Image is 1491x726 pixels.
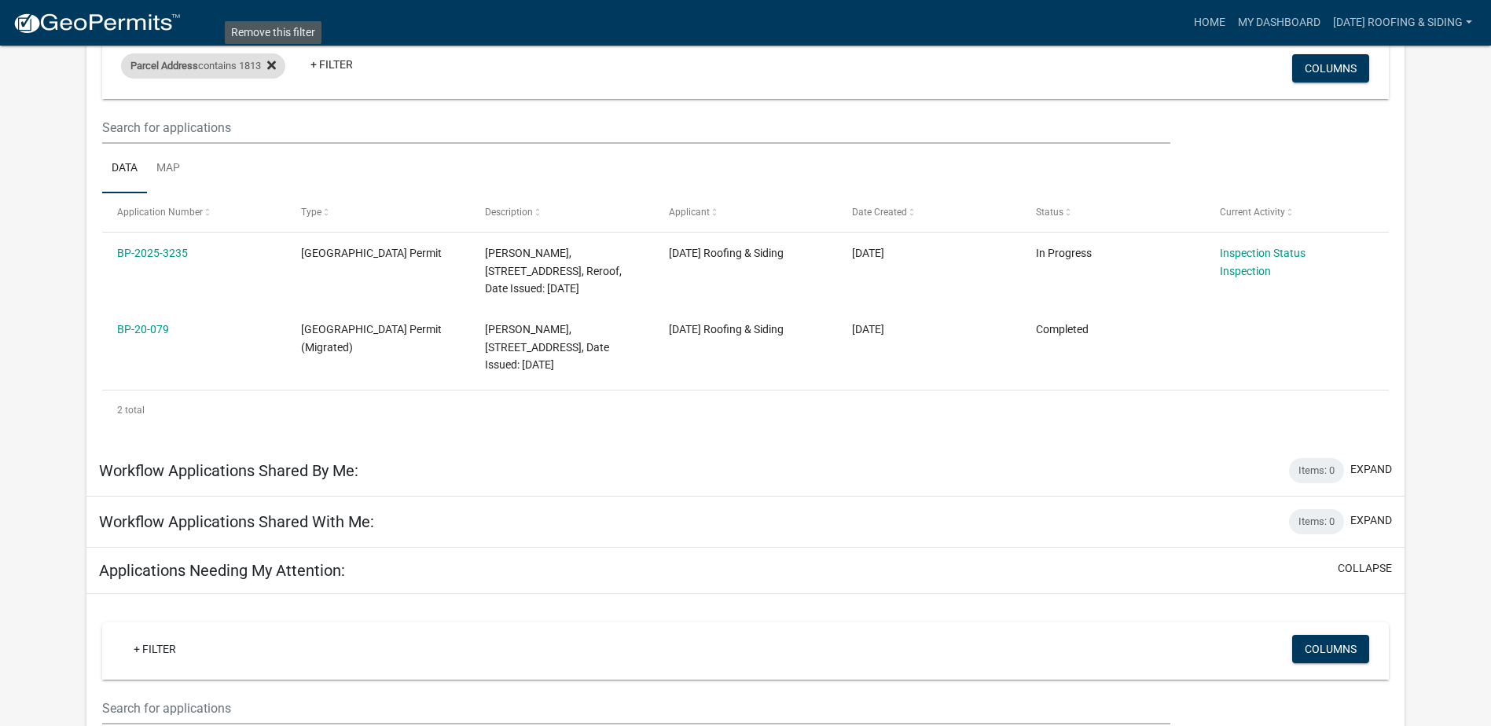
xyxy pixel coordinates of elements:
[669,207,710,218] span: Applicant
[1205,193,1389,231] datatable-header-cell: Current Activity
[1327,8,1478,38] a: [DATE] Roofing & Siding
[1350,512,1392,529] button: expand
[1220,265,1271,277] a: Inspection
[121,53,285,79] div: contains 1813
[102,112,1170,144] input: Search for applications
[99,561,345,580] h5: Applications Needing My Attention:
[298,50,365,79] a: + Filter
[1289,458,1344,483] div: Items: 0
[117,207,203,218] span: Application Number
[485,247,622,295] span: DENNIS L BELL, 1813 313TH AVE NE, Reroof, Date Issued: 07/25/2025
[1350,461,1392,478] button: expand
[485,207,533,218] span: Description
[225,21,321,44] div: Remove this filter
[1338,560,1392,577] button: collapse
[1036,323,1089,335] span: Completed
[1220,247,1306,259] a: Inspection Status
[485,323,609,372] span: DENNIS L BELL, 1813 313TH AVE NE, 050430010, Date Issued: 6/23/2020
[130,60,198,71] span: Parcel Address
[102,692,1170,724] input: Search for applications
[147,144,189,194] a: Map
[301,207,321,218] span: Type
[1220,207,1285,218] span: Current Activity
[102,390,1389,430] div: 2 total
[837,193,1021,231] datatable-header-cell: Date Created
[1021,193,1205,231] datatable-header-cell: Status
[1289,509,1344,534] div: Items: 0
[301,323,442,354] span: Isanti County Building Permit (Migrated)
[99,461,358,480] h5: Workflow Applications Shared By Me:
[669,323,784,335] span: Ascension Roofing & Siding
[1292,54,1369,82] button: Columns
[286,193,470,231] datatable-header-cell: Type
[117,323,169,335] a: BP-20-079
[99,512,374,531] h5: Workflow Applications Shared With Me:
[86,13,1405,445] div: collapse
[301,247,442,259] span: Isanti County Building Permit
[1036,247,1092,259] span: In Progress
[669,247,784,259] span: Ascension Roofing & Siding
[1036,207,1063,218] span: Status
[852,207,907,218] span: Date Created
[121,635,189,663] a: + Filter
[852,247,884,259] span: 07/23/2025
[1292,635,1369,663] button: Columns
[102,144,147,194] a: Data
[1188,8,1232,38] a: Home
[102,193,286,231] datatable-header-cell: Application Number
[852,323,884,335] span: 06/23/2020
[470,193,654,231] datatable-header-cell: Description
[653,193,837,231] datatable-header-cell: Applicant
[117,247,188,259] a: BP-2025-3235
[1232,8,1327,38] a: My Dashboard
